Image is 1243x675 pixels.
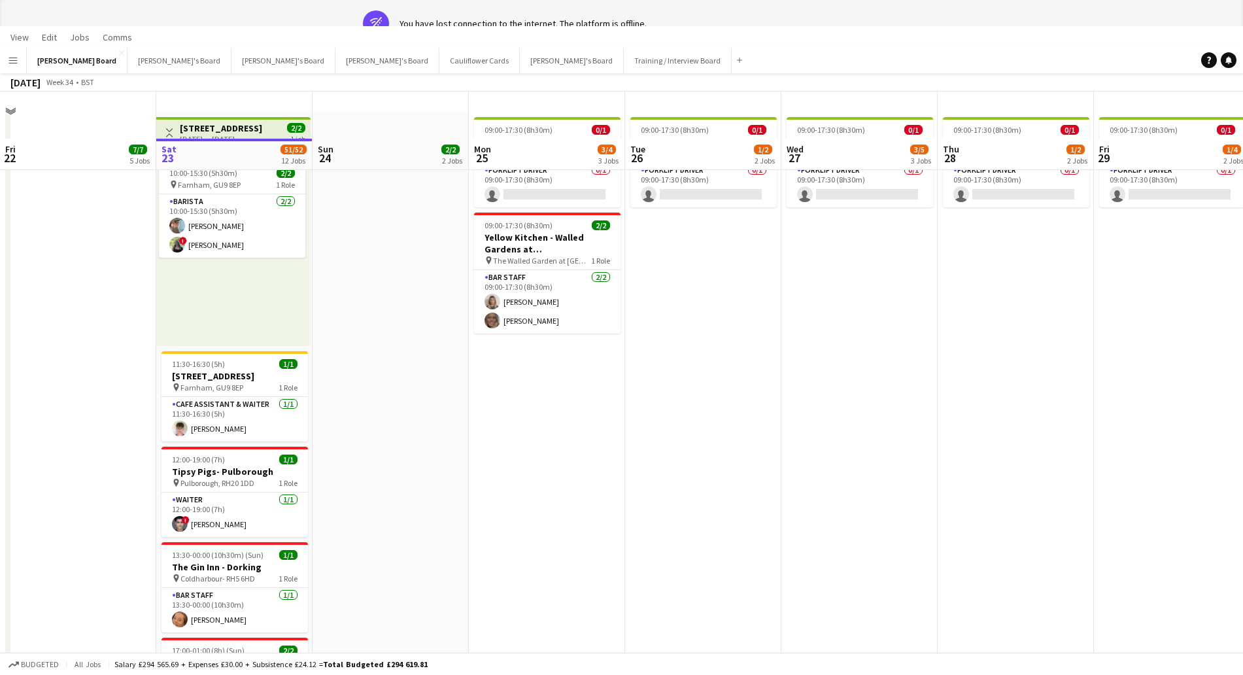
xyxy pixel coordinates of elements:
[81,77,94,87] div: BST
[943,117,1089,207] app-job-card: 09:00-17:30 (8h30m)0/1Symprove Symprove GU10 1PX1 RoleForklift Driver0/109:00-17:30 (8h30m)
[474,117,621,207] app-job-card: 09:00-17:30 (8h30m)0/1Symprove Symprove GU10 1PX1 RoleForklift Driver0/109:00-17:30 (8h30m)
[787,143,804,155] span: Wed
[442,156,462,165] div: 2 Jobs
[474,270,621,334] app-card-role: BAR STAFF2/209:00-17:30 (8h30m)[PERSON_NAME][PERSON_NAME]
[787,163,933,207] app-card-role: Forklift Driver0/109:00-17:30 (8h30m)
[630,117,777,207] app-job-card: 09:00-17:30 (8h30m)0/1Symprove Symprove GU10 1PX1 RoleForklift Driver0/109:00-17:30 (8h30m)
[910,145,928,154] span: 3/5
[7,657,61,672] button: Budgeted
[598,145,616,154] span: 3/4
[287,123,305,133] span: 2/2
[485,125,553,135] span: 09:00-17:30 (8h30m)
[787,136,933,148] h3: Symprove
[162,397,308,441] app-card-role: CAFE ASSISTANT & WAITER1/111:30-16:30 (5h)[PERSON_NAME]
[485,220,553,230] span: 09:00-17:30 (8h30m)
[474,143,491,155] span: Mon
[42,31,57,43] span: Edit
[37,29,62,46] a: Edit
[630,143,645,155] span: Tue
[1217,125,1235,135] span: 0/1
[630,136,777,148] h3: Symprove
[520,48,624,73] button: [PERSON_NAME]'s Board
[1067,156,1087,165] div: 2 Jobs
[474,163,621,207] app-card-role: Forklift Driver0/109:00-17:30 (8h30m)
[279,455,298,464] span: 1/1
[318,143,333,155] span: Sun
[630,163,777,207] app-card-role: Forklift Driver0/109:00-17:30 (8h30m)
[179,237,187,245] span: !
[474,213,621,334] app-job-card: 09:00-17:30 (8h30m)2/2Yellow Kitchen - Walled Gardens at [GEOGRAPHIC_DATA] The Walled Garden at [...
[474,232,621,255] h3: Yellow Kitchen - Walled Gardens at [GEOGRAPHIC_DATA]
[279,478,298,488] span: 1 Role
[279,359,298,369] span: 1/1
[128,48,231,73] button: [PERSON_NAME]'s Board
[911,156,931,165] div: 3 Jobs
[162,542,308,632] app-job-card: 13:30-00:00 (10h30m) (Sun)1/1The Gin Inn - Dorking Coldharbour- RH5 6HD1 RoleBAR STAFF1/113:30-00...
[400,18,647,29] div: You have lost connection to the internet. The platform is offline.
[755,156,775,165] div: 2 Jobs
[162,447,308,537] app-job-card: 12:00-19:00 (7h)1/1Tipsy Pigs- Pulborough Pulborough, RH20 1DD1 RoleWaiter1/112:00-19:00 (7h)![PE...
[1110,125,1178,135] span: 09:00-17:30 (8h30m)
[169,168,237,178] span: 10:00-15:30 (5h30m)
[279,550,298,560] span: 1/1
[276,180,295,190] span: 1 Role
[628,150,645,165] span: 26
[1061,125,1079,135] span: 0/1
[27,48,128,73] button: [PERSON_NAME] Board
[160,150,177,165] span: 23
[290,133,305,144] div: 1 job
[598,156,619,165] div: 3 Jobs
[787,117,933,207] app-job-card: 09:00-17:30 (8h30m)0/1Symprove Symprove GU10 1PX1 RoleForklift Driver0/109:00-17:30 (8h30m)
[1223,145,1241,154] span: 1/4
[785,150,804,165] span: 27
[162,143,177,155] span: Sat
[281,145,307,154] span: 51/52
[943,143,959,155] span: Thu
[1099,143,1110,155] span: Fri
[43,77,76,87] span: Week 34
[162,588,308,632] app-card-role: BAR STAFF1/113:30-00:00 (10h30m)[PERSON_NAME]
[279,646,298,655] span: 2/2
[180,383,243,392] span: Farnham, GU9 8EP
[162,466,308,477] h3: Tipsy Pigs- Pulborough
[70,31,90,43] span: Jobs
[180,134,262,144] div: → [DATE]
[172,550,264,560] span: 13:30-00:00 (10h30m) (Sun)
[21,660,59,669] span: Budgeted
[180,134,203,144] tcxspan: Call 23-08-2025 via 3CX
[159,194,305,258] app-card-role: Barista2/210:00-15:30 (5h30m)[PERSON_NAME]![PERSON_NAME]
[279,574,298,583] span: 1 Role
[162,351,308,441] app-job-card: 11:30-16:30 (5h)1/1[STREET_ADDRESS] Farnham, GU9 8EP1 RoleCAFE ASSISTANT & WAITER1/111:30-16:30 (...
[1066,145,1085,154] span: 1/2
[797,125,865,135] span: 09:00-17:30 (8h30m)
[172,646,245,655] span: 17:00-01:00 (8h) (Sun)
[162,561,308,573] h3: The Gin Inn - Dorking
[748,125,766,135] span: 0/1
[439,48,520,73] button: Cauliflower Cards
[624,48,732,73] button: Training / Interview Board
[180,478,254,488] span: Pulborough, RH20 1DD
[323,659,428,669] span: Total Budgeted £294 619.81
[72,659,103,669] span: All jobs
[474,136,621,148] h3: Symprove
[162,493,308,537] app-card-role: Waiter1/112:00-19:00 (7h)![PERSON_NAME]
[592,125,610,135] span: 0/1
[172,455,225,464] span: 12:00-19:00 (7h)
[97,29,137,46] a: Comms
[592,220,610,230] span: 2/2
[943,163,1089,207] app-card-role: Forklift Driver0/109:00-17:30 (8h30m)
[178,180,241,190] span: Farnham, GU9 8EP
[941,150,959,165] span: 28
[10,76,41,89] div: [DATE]
[231,48,335,73] button: [PERSON_NAME]'s Board
[5,143,16,155] span: Fri
[129,156,150,165] div: 5 Jobs
[279,383,298,392] span: 1 Role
